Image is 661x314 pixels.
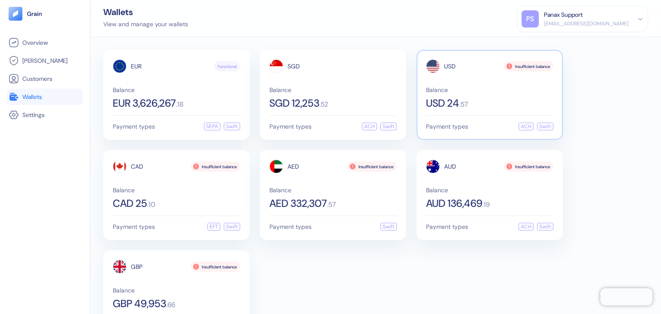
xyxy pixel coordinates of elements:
[269,98,319,108] span: SGD 12,253
[537,123,553,130] div: Swift
[426,87,553,93] span: Balance
[287,63,300,69] span: SGD
[22,92,42,101] span: Wallets
[269,187,397,193] span: Balance
[426,98,459,108] span: USD 24
[113,299,166,309] span: GBP 49,953
[22,38,48,47] span: Overview
[519,123,534,130] div: ACH
[9,92,81,102] a: Wallets
[191,161,240,172] div: Insufficient balance
[504,161,553,172] div: Insufficient balance
[103,20,188,29] div: View and manage your wallets
[113,224,155,230] span: Payment types
[522,10,539,28] div: PS
[426,198,482,209] span: AUD 136,469
[9,37,81,48] a: Overview
[131,264,142,270] span: GBP
[147,201,155,208] span: . 10
[347,161,397,172] div: Insufficient balance
[113,123,155,129] span: Payment types
[113,187,240,193] span: Balance
[22,74,53,83] span: Customers
[380,123,397,130] div: Swift
[9,110,81,120] a: Settings
[176,101,183,108] span: . 18
[224,123,240,130] div: Swift
[426,187,553,193] span: Balance
[218,63,237,70] span: Functional
[519,223,534,231] div: ACH
[113,98,176,108] span: EUR 3,626,267
[600,288,652,305] iframe: Chatra live chat
[22,56,68,65] span: [PERSON_NAME]
[9,55,81,66] a: [PERSON_NAME]
[362,123,377,130] div: ACH
[380,223,397,231] div: Swift
[103,8,188,16] div: Wallets
[482,201,490,208] span: . 19
[207,223,220,231] div: EFT
[204,123,220,130] div: SEPA
[191,262,240,272] div: Insufficient balance
[544,10,583,19] div: Panax Support
[444,163,456,169] span: AUD
[269,87,397,93] span: Balance
[113,198,147,209] span: CAD 25
[166,302,175,308] span: . 66
[544,20,629,28] div: [EMAIL_ADDRESS][DOMAIN_NAME]
[319,101,328,108] span: . 52
[269,198,327,209] span: AED 332,307
[287,163,299,169] span: AED
[9,7,22,21] img: logo-tablet-V2.svg
[269,224,312,230] span: Payment types
[426,224,468,230] span: Payment types
[537,223,553,231] div: Swift
[131,63,142,69] span: EUR
[426,123,468,129] span: Payment types
[113,87,240,93] span: Balance
[22,111,45,119] span: Settings
[444,63,456,69] span: USD
[113,287,240,293] span: Balance
[224,223,240,231] div: Swift
[9,74,81,84] a: Customers
[504,61,553,71] div: Insufficient balance
[269,123,312,129] span: Payment types
[27,11,43,17] img: logo
[459,101,468,108] span: . 57
[131,163,143,169] span: CAD
[327,201,336,208] span: . 57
